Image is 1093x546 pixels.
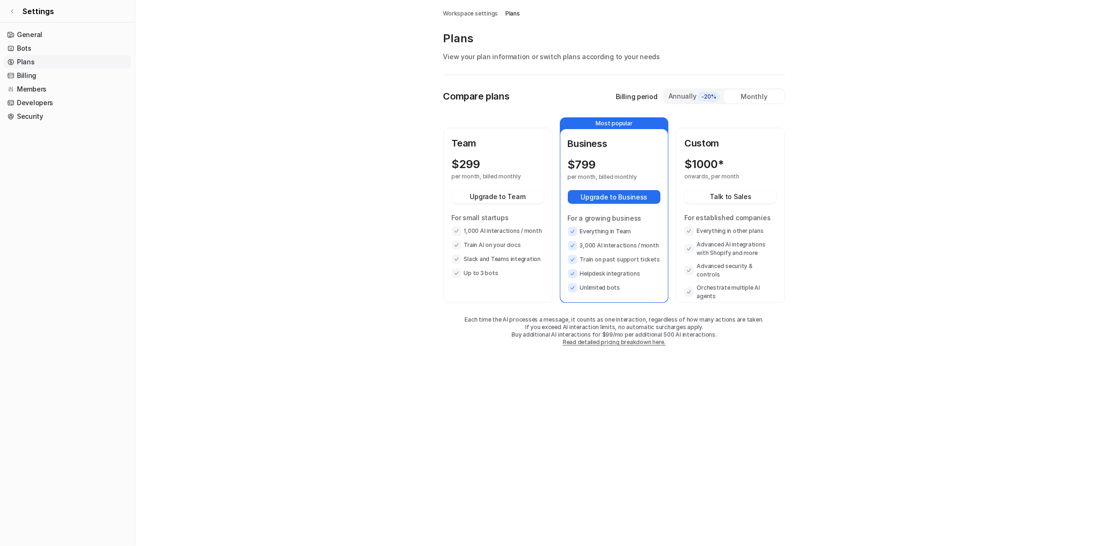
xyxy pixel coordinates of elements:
p: per month, billed monthly [452,173,527,180]
p: For small startups [452,213,544,223]
span: Settings [23,6,54,17]
li: Advanced security & controls [684,262,776,279]
p: $ 299 [452,158,481,171]
p: For a growing business [568,213,661,223]
p: Buy additional AI interactions for $99/mo per additional 500 AI interactions. [443,331,785,338]
p: onwards, per month [684,173,760,180]
li: Helpdesk integrations [568,269,661,278]
a: Plans [505,9,520,18]
li: Train AI on your docs [452,240,544,250]
li: Advanced AI integrations with Shopify and more [684,240,776,257]
p: Each time the AI processes a message, it counts as one interaction, regardless of how many action... [443,316,785,323]
p: Custom [684,136,776,150]
li: 1,000 AI interactions / month [452,226,544,236]
a: Billing [4,69,131,82]
li: Everything in Team [568,227,661,236]
li: Up to 3 bots [452,269,544,278]
li: Everything in other plans [684,226,776,236]
span: -20% [698,92,720,101]
button: Upgrade to Team [452,190,544,203]
a: Security [4,110,131,123]
div: Monthly [724,90,784,103]
p: Compare plans [443,89,510,103]
div: Annually [668,91,721,101]
li: 3,000 AI interactions / month [568,241,661,250]
p: Most popular [560,118,668,129]
a: Developers [4,96,131,109]
p: For established companies [684,213,776,223]
a: Workspace settings [443,9,498,18]
li: Orchestrate multiple AI agents [684,284,776,300]
p: Plans [443,31,785,46]
a: Members [4,83,131,96]
p: If you exceed AI interaction limits, no automatic surcharges apply. [443,323,785,331]
li: Unlimited bots [568,283,661,292]
a: General [4,28,131,41]
p: Team [452,136,544,150]
p: Business [568,137,661,151]
button: Upgrade to Business [568,190,661,204]
p: per month, billed monthly [568,173,644,181]
span: / [501,9,503,18]
p: $ 1000* [684,158,724,171]
li: Train on past support tickets [568,255,661,264]
a: Plans [4,55,131,69]
a: Bots [4,42,131,55]
p: Billing period [616,92,657,101]
p: $ 799 [568,158,596,171]
button: Talk to Sales [684,190,776,203]
li: Slack and Teams integration [452,254,544,264]
a: Read detailed pricing breakdown here. [563,338,666,346]
p: View your plan information or switch plans according to your needs [443,52,785,62]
